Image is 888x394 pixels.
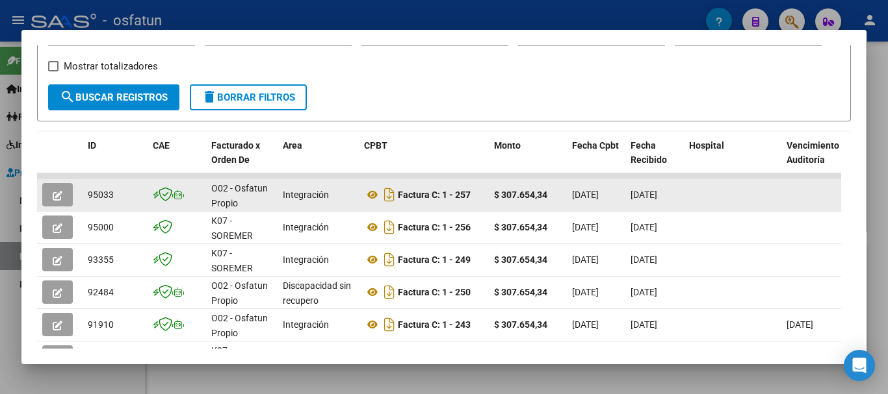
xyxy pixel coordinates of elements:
[202,92,295,103] span: Borrar Filtros
[211,140,260,166] span: Facturado x Orden De
[88,287,114,297] span: 92484
[211,280,268,306] span: O02 - Osfatun Propio
[211,313,268,338] span: O02 - Osfatun Propio
[398,287,471,297] strong: Factura C: 1 - 250
[567,132,625,189] datatable-header-cell: Fecha Cpbt
[398,254,471,265] strong: Factura C: 1 - 249
[88,140,96,151] span: ID
[494,254,547,265] strong: $ 307.654,34
[381,184,398,205] i: Descargar documento
[202,89,217,105] mat-icon: delete
[398,190,471,200] strong: Factura C: 1 - 257
[381,314,398,335] i: Descargar documento
[283,254,329,265] span: Integración
[211,215,253,256] span: K07 - SOREMER Tucuman
[364,140,387,151] span: CPBT
[148,132,206,189] datatable-header-cell: CAE
[88,190,114,200] span: 95033
[844,350,875,381] div: Open Intercom Messenger
[359,132,489,189] datatable-header-cell: CPBT
[283,280,351,306] span: Discapacidad sin recupero
[283,222,329,232] span: Integración
[572,287,599,297] span: [DATE]
[398,222,471,232] strong: Factura C: 1 - 256
[631,222,657,232] span: [DATE]
[787,319,813,330] span: [DATE]
[64,58,158,74] span: Mostrar totalizadores
[278,132,359,189] datatable-header-cell: Area
[572,254,599,265] span: [DATE]
[572,190,599,200] span: [DATE]
[631,140,667,166] span: Fecha Recibido
[60,92,168,103] span: Buscar Registros
[631,287,657,297] span: [DATE]
[88,319,114,330] span: 91910
[211,248,253,288] span: K07 - SOREMER Tucuman
[572,319,599,330] span: [DATE]
[631,254,657,265] span: [DATE]
[494,319,547,330] strong: $ 307.654,34
[631,319,657,330] span: [DATE]
[689,140,724,151] span: Hospital
[631,190,657,200] span: [DATE]
[494,140,521,151] span: Monto
[787,140,839,166] span: Vencimiento Auditoría
[283,319,329,330] span: Integración
[781,132,840,189] datatable-header-cell: Vencimiento Auditoría
[283,140,302,151] span: Area
[83,132,148,189] datatable-header-cell: ID
[381,347,398,367] i: Descargar documento
[211,183,268,208] span: O02 - Osfatun Propio
[190,84,307,110] button: Borrar Filtros
[48,84,179,110] button: Buscar Registros
[153,140,170,151] span: CAE
[283,190,329,200] span: Integración
[572,222,599,232] span: [DATE]
[381,249,398,270] i: Descargar documento
[60,89,75,105] mat-icon: search
[206,132,278,189] datatable-header-cell: Facturado x Orden De
[88,222,114,232] span: 95000
[489,132,567,189] datatable-header-cell: Monto
[625,132,684,189] datatable-header-cell: Fecha Recibido
[88,254,114,265] span: 93355
[684,132,781,189] datatable-header-cell: Hospital
[494,287,547,297] strong: $ 307.654,34
[494,190,547,200] strong: $ 307.654,34
[398,319,471,330] strong: Factura C: 1 - 243
[381,282,398,302] i: Descargar documento
[572,140,619,151] span: Fecha Cpbt
[211,345,253,386] span: K07 - SOREMER Tucuman
[494,222,547,232] strong: $ 307.654,34
[381,217,398,238] i: Descargar documento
